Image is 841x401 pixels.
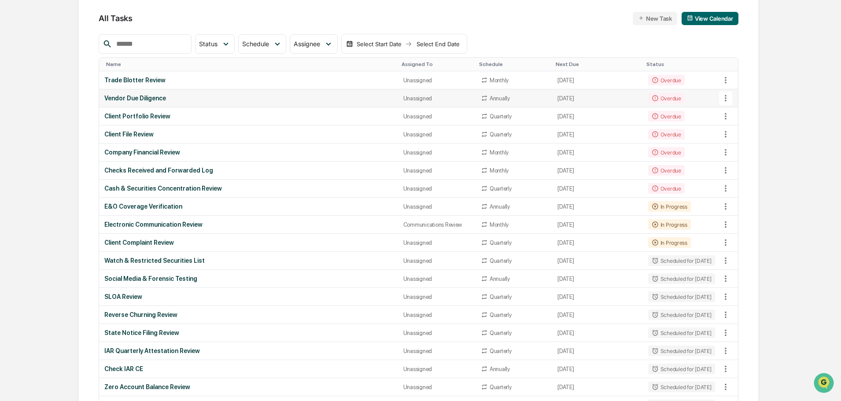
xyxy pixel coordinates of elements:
[104,311,392,318] div: Reverse Churning Review
[104,329,392,336] div: State Notice Filing Review
[403,185,470,192] div: Unassigned
[648,364,715,374] div: Scheduled for [DATE]
[648,382,715,392] div: Scheduled for [DATE]
[294,40,320,48] span: Assignee
[355,40,403,48] div: Select Start Date
[490,113,512,120] div: Quarterly
[9,129,16,136] div: 🔎
[552,107,642,125] td: [DATE]
[403,77,470,84] div: Unassigned
[648,93,685,103] div: Overdue
[490,348,512,354] div: Quarterly
[490,294,512,300] div: Quarterly
[403,312,470,318] div: Unassigned
[73,111,109,120] span: Attestations
[479,61,549,67] div: Toggle SortBy
[648,291,715,302] div: Scheduled for [DATE]
[490,95,510,102] div: Annually
[106,61,394,67] div: Toggle SortBy
[403,276,470,282] div: Unassigned
[648,327,715,338] div: Scheduled for [DATE]
[403,131,470,138] div: Unassigned
[88,149,107,156] span: Pylon
[552,162,642,180] td: [DATE]
[648,75,685,85] div: Overdue
[18,111,57,120] span: Preclearance
[403,95,470,102] div: Unassigned
[403,258,470,264] div: Unassigned
[552,143,642,162] td: [DATE]
[552,180,642,198] td: [DATE]
[490,276,510,282] div: Annually
[403,167,470,174] div: Unassigned
[552,89,642,107] td: [DATE]
[648,346,715,356] div: Scheduled for [DATE]
[30,76,111,83] div: We're available if you need us!
[5,107,60,123] a: 🖐️Preclearance
[18,128,55,136] span: Data Lookup
[346,40,353,48] img: calendar
[104,347,392,354] div: IAR Quarterly Attestation Review
[648,165,685,176] div: Overdue
[552,342,642,360] td: [DATE]
[403,294,470,300] div: Unassigned
[104,77,392,84] div: Trade Blotter Review
[813,372,837,396] iframe: Open customer support
[104,239,392,246] div: Client Complaint Review
[490,131,512,138] div: Quarterly
[403,239,470,246] div: Unassigned
[552,288,642,306] td: [DATE]
[720,61,738,67] div: Toggle SortBy
[648,255,715,266] div: Scheduled for [DATE]
[104,95,392,102] div: Vendor Due Diligence
[490,366,510,372] div: Annually
[60,107,113,123] a: 🗄️Attestations
[648,201,691,212] div: In Progress
[403,366,470,372] div: Unassigned
[403,203,470,210] div: Unassigned
[104,167,392,174] div: Checks Received and Forwarded Log
[64,112,71,119] div: 🗄️
[490,167,509,174] div: Monthly
[648,237,691,248] div: In Progress
[552,306,642,324] td: [DATE]
[242,40,269,48] span: Schedule
[648,129,685,140] div: Overdue
[23,40,145,49] input: Clear
[552,216,642,234] td: [DATE]
[552,71,642,89] td: [DATE]
[405,40,412,48] img: arrow right
[104,185,392,192] div: Cash & Securities Concentration Review
[490,203,510,210] div: Annually
[9,67,25,83] img: 1746055101610-c473b297-6a78-478c-a979-82029cc54cd1
[9,112,16,119] div: 🖐️
[490,258,512,264] div: Quarterly
[490,384,512,390] div: Quarterly
[556,61,639,67] div: Toggle SortBy
[104,365,392,372] div: Check IAR CE
[687,15,693,21] img: calendar
[648,111,685,121] div: Overdue
[490,77,509,84] div: Monthly
[552,125,642,143] td: [DATE]
[104,257,392,264] div: Watch & Restricted Securities List
[104,113,392,120] div: Client Portfolio Review
[490,221,509,228] div: Monthly
[402,61,472,67] div: Toggle SortBy
[552,198,642,216] td: [DATE]
[414,40,462,48] div: Select End Date
[403,221,470,228] div: Communications Review
[104,293,392,300] div: SLOA Review
[199,40,218,48] span: Status
[104,131,392,138] div: Client File Review
[490,239,512,246] div: Quarterly
[403,149,470,156] div: Unassigned
[104,149,392,156] div: Company Financial Review
[648,183,685,194] div: Overdue
[648,147,685,158] div: Overdue
[490,312,512,318] div: Quarterly
[104,203,392,210] div: E&O Coverage Verification
[682,12,738,25] button: View Calendar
